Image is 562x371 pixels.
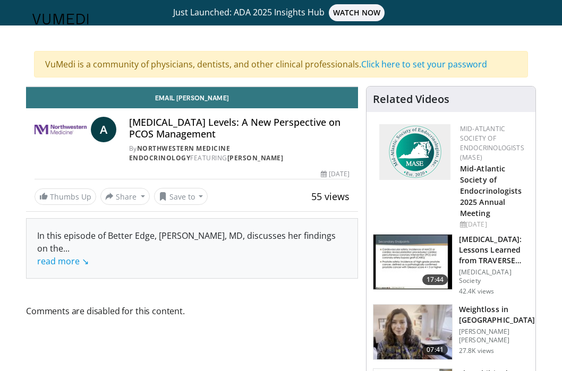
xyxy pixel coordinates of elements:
img: VuMedi Logo [32,14,89,24]
img: 9983fed1-7565-45be-8934-aef1103ce6e2.150x105_q85_crop-smart_upscale.jpg [373,305,452,360]
p: [MEDICAL_DATA] Society [459,268,529,285]
a: 07:41 Weightloss in [GEOGRAPHIC_DATA] [PERSON_NAME] [PERSON_NAME] 27.8K views [373,304,529,360]
a: A [91,117,116,142]
p: [PERSON_NAME] [PERSON_NAME] [459,327,535,344]
span: ... [37,243,89,267]
h3: Weightloss in [GEOGRAPHIC_DATA] [459,304,535,325]
p: 42.4K views [459,287,494,296]
span: Comments are disabled for this content. [26,304,358,318]
span: 17:44 [422,274,448,285]
span: 55 views [311,190,350,203]
div: [DATE] [460,220,527,229]
a: [PERSON_NAME] [227,153,284,162]
a: Click here to set your password [361,58,487,70]
img: Northwestern Medicine Endocrinology [35,117,87,142]
img: 1317c62a-2f0d-4360-bee0-b1bff80fed3c.150x105_q85_crop-smart_upscale.jpg [373,235,452,290]
h3: [MEDICAL_DATA]: Lessons Learned from TRAVERSE 2024 [459,234,529,266]
button: Save to [154,188,208,205]
button: Share [100,188,150,205]
div: By FEATURING [129,144,350,163]
a: Northwestern Medicine Endocrinology [129,144,231,162]
div: VuMedi is a community of physicians, dentists, and other clinical professionals. [34,51,528,77]
div: In this episode of Better Edge, [PERSON_NAME], MD, discusses her findings on the [37,229,347,268]
span: 07:41 [422,344,448,355]
img: f382488c-070d-4809-84b7-f09b370f5972.png.150x105_q85_autocrop_double_scale_upscale_version-0.2.png [379,124,450,180]
a: read more ↘ [37,255,89,267]
a: Email [PERSON_NAME] [26,87,358,108]
a: Mid-Atlantic Society of Endocrinologists (MASE) [460,124,524,162]
h4: [MEDICAL_DATA] Levels: A New Perspective on PCOS Management [129,117,350,140]
a: Thumbs Up [35,188,96,205]
div: [DATE] [321,169,350,179]
p: 27.8K views [459,347,494,355]
a: 17:44 [MEDICAL_DATA]: Lessons Learned from TRAVERSE 2024 [MEDICAL_DATA] Society 42.4K views [373,234,529,296]
h4: Related Videos [373,93,449,106]
a: Mid-Atlantic Society of Endocrinologists 2025 Annual Meeting [460,163,522,218]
